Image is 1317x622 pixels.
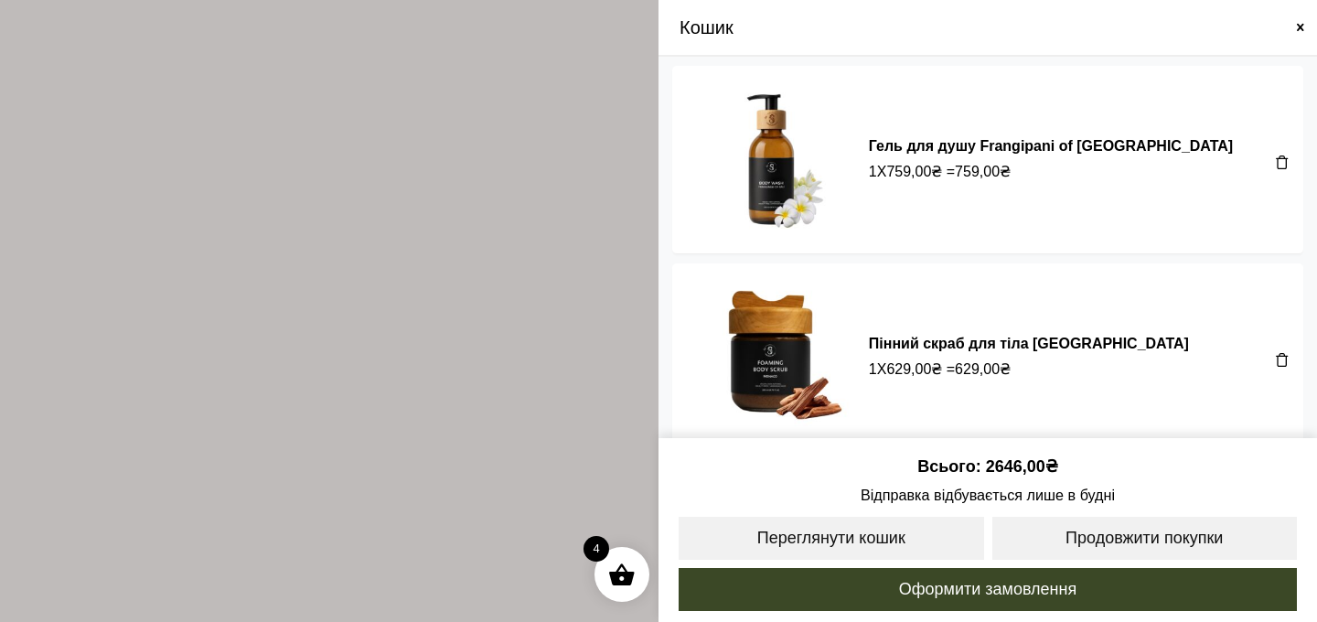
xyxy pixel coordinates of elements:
[869,161,1266,183] div: X
[955,361,1011,377] bdi: 629,00
[869,161,877,183] span: 1
[955,164,1011,179] bdi: 759,00
[869,359,1266,381] div: X
[947,359,1011,381] span: =
[886,361,942,377] bdi: 629,00
[1045,457,1058,476] span: ₴
[677,515,986,562] a: Переглянути кошик
[584,536,609,562] span: 4
[931,161,942,183] span: ₴
[677,484,1299,506] span: Відправка відбувається лише в будні
[869,359,877,381] span: 1
[886,164,942,179] bdi: 759,00
[917,457,985,476] span: Всього
[1000,161,1011,183] span: ₴
[680,14,733,41] span: Кошик
[1000,359,1011,381] span: ₴
[990,515,1300,562] a: Продовжити покупки
[869,138,1233,154] a: Гель для душу Frangipani of [GEOGRAPHIC_DATA]
[931,359,942,381] span: ₴
[947,161,1011,183] span: =
[677,566,1299,613] a: Оформити замовлення
[869,336,1189,351] a: Пінний скраб для тіла [GEOGRAPHIC_DATA]
[986,457,1058,476] bdi: 2646,00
